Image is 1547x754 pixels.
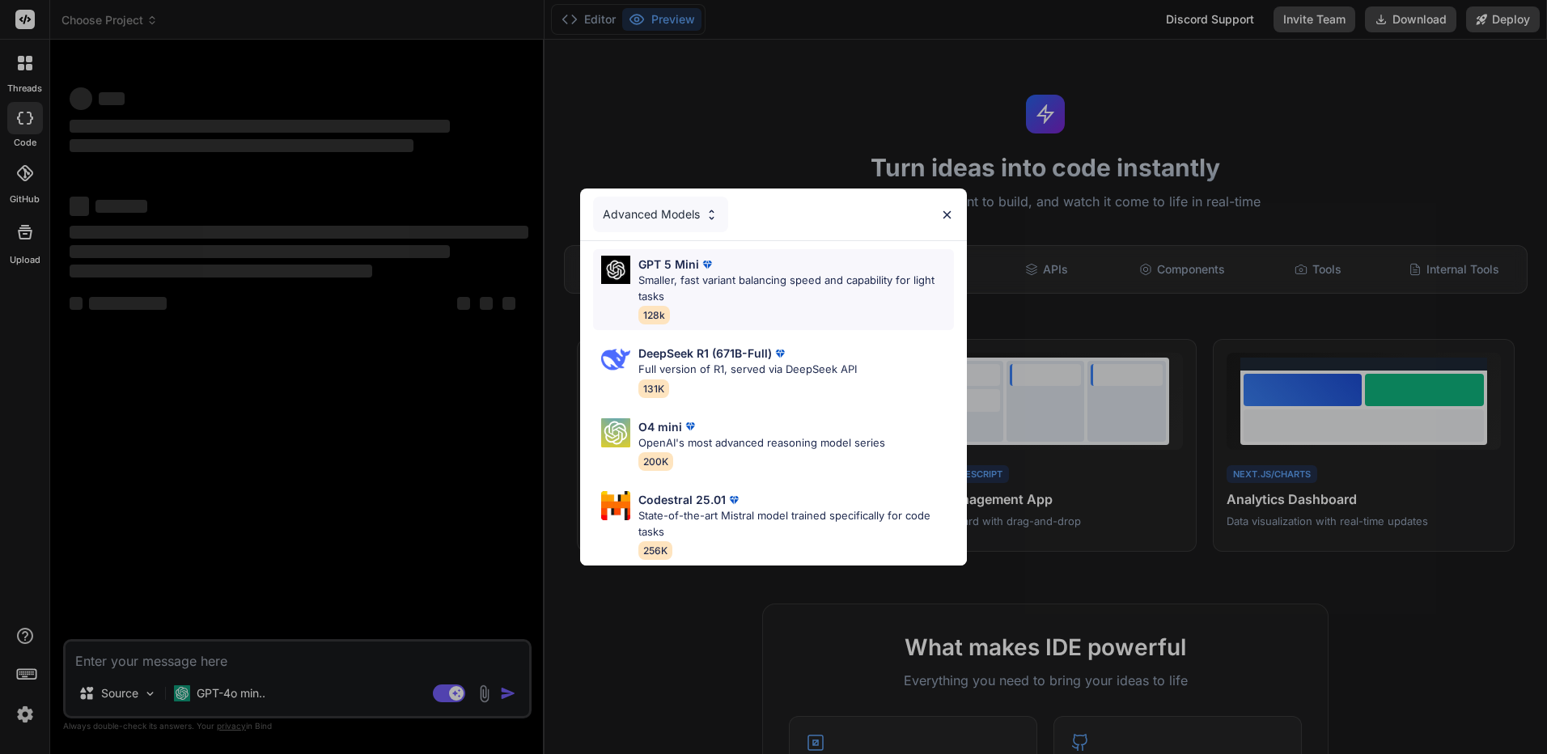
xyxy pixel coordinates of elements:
img: premium [772,345,788,362]
img: Pick Models [601,345,630,374]
img: premium [699,256,715,273]
span: 131K [638,379,669,398]
img: Pick Models [601,418,630,447]
img: Pick Models [705,208,718,222]
p: GPT 5 Mini [638,256,699,273]
img: premium [682,418,698,434]
p: State-of-the-art Mistral model trained specifically for code tasks [638,508,954,540]
img: premium [726,492,742,508]
p: Full version of R1, served via DeepSeek API [638,362,857,378]
p: OpenAI's most advanced reasoning model series [638,435,885,451]
span: 200K [638,452,673,471]
img: Pick Models [601,491,630,520]
div: Advanced Models [593,197,728,232]
p: Codestral 25.01 [638,491,726,508]
img: Pick Models [601,256,630,284]
img: close [940,208,954,222]
span: 128k [638,306,670,324]
p: O4 mini [638,418,682,435]
p: Smaller, fast variant balancing speed and capability for light tasks [638,273,954,304]
span: 256K [638,541,672,560]
p: DeepSeek R1 (671B-Full) [638,345,772,362]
